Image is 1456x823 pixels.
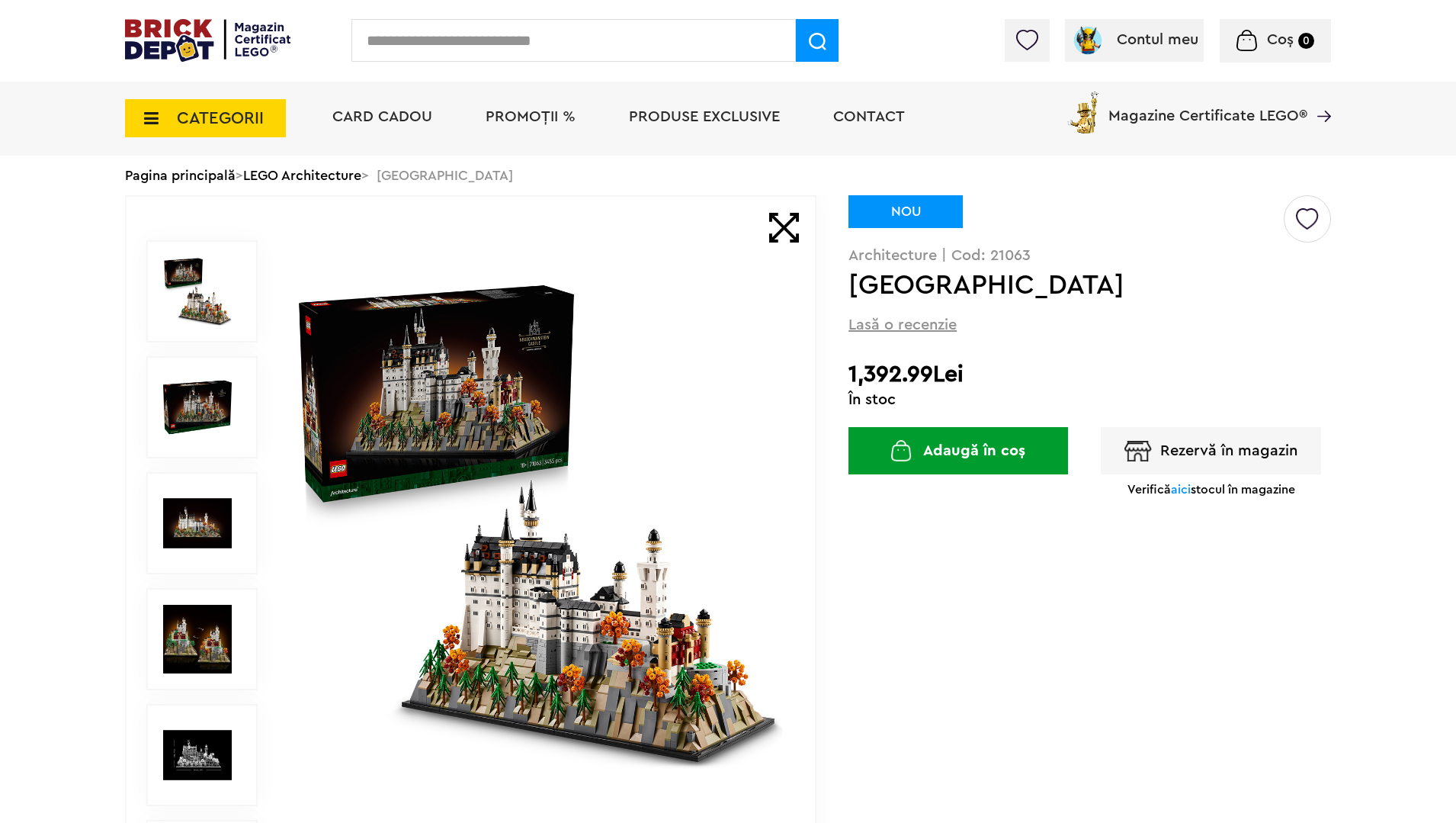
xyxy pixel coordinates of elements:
[848,361,1331,388] h2: 1,392.99Lei
[848,248,1331,263] p: Architecture | Cod: 21063
[125,169,236,182] a: Pagina principală
[163,721,232,789] img: LEGO Architecture Castelul Neuschwanstein
[291,278,782,769] img: Castelul Neuschwanstein
[125,156,1331,195] div: > > [GEOGRAPHIC_DATA]
[1117,32,1198,47] span: Contul meu
[848,392,1331,407] div: În stoc
[163,257,232,326] img: Castelul Neuschwanstein
[1307,88,1331,104] a: Magazine Certificate LEGO®
[848,195,963,228] div: NOU
[1101,427,1321,474] button: Rezervă în magazin
[332,109,432,124] a: Card Cadou
[163,373,232,442] img: Castelul Neuschwanstein
[1127,482,1295,497] p: Verifică stocul în magazine
[1108,88,1307,124] span: Magazine Certificate LEGO®
[177,110,264,127] span: CATEGORII
[629,109,780,124] a: Produse exclusive
[848,272,1281,299] h1: [GEOGRAPHIC_DATA]
[833,109,905,124] a: Contact
[848,314,957,336] span: Lasă o recenzie
[486,109,576,124] a: PROMOȚII %
[1071,32,1198,47] a: Contul meu
[848,427,1068,474] button: Adaugă în coș
[243,169,361,182] a: LEGO Architecture
[163,489,232,558] img: Castelul Neuschwanstein LEGO 21063
[1171,484,1191,496] span: aici
[1298,33,1314,49] small: 0
[1267,32,1294,47] span: Coș
[163,605,232,674] img: Seturi Lego Castelul Neuschwanstein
